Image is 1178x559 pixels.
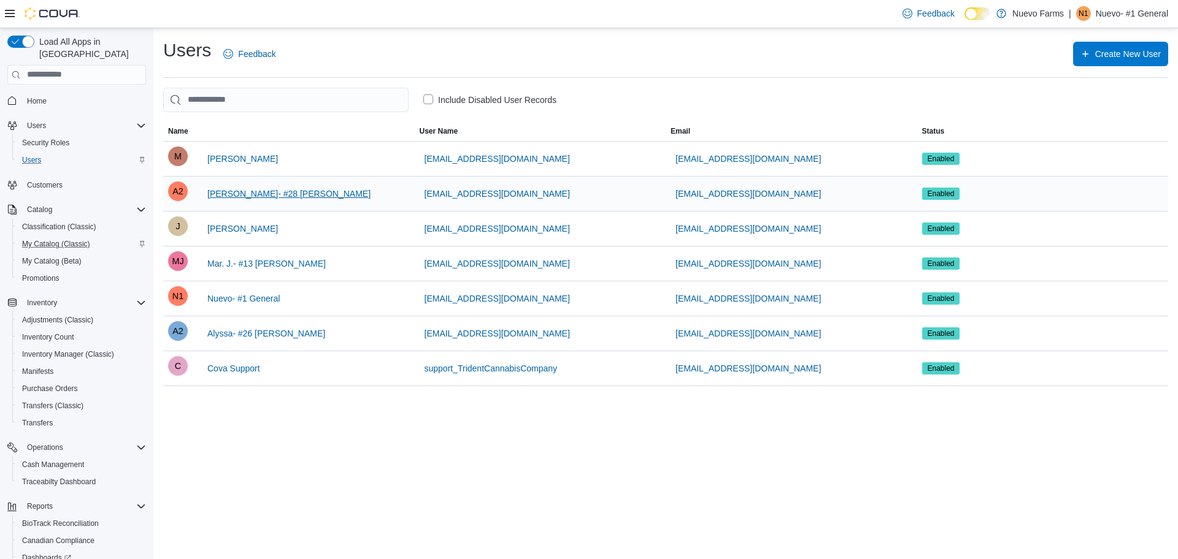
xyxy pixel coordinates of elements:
button: Adjustments (Classic) [12,311,151,329]
span: Adjustments (Classic) [22,315,93,325]
a: Transfers (Classic) [17,398,88,413]
span: Enabled [922,292,960,305]
a: Purchase Orders [17,381,83,396]
span: Transfers (Classic) [22,401,83,411]
button: Reports [22,499,58,514]
span: [EMAIL_ADDRESS][DOMAIN_NAME] [425,292,570,305]
span: [EMAIL_ADDRESS][DOMAIN_NAME] [676,327,821,340]
span: [PERSON_NAME]- #28 [PERSON_NAME] [207,188,371,200]
span: Enabled [928,223,955,234]
span: Dark Mode [964,20,965,21]
span: [PERSON_NAME] [207,153,278,165]
span: Inventory Manager (Classic) [17,347,146,362]
span: Enabled [922,222,960,235]
span: Users [22,155,41,165]
button: [EMAIL_ADDRESS][DOMAIN_NAME] [671,216,826,241]
span: Adjustments (Classic) [17,313,146,327]
span: My Catalog (Classic) [17,237,146,251]
span: [EMAIL_ADDRESS][DOMAIN_NAME] [425,222,570,235]
span: [EMAIL_ADDRESS][DOMAIN_NAME] [425,188,570,200]
button: My Catalog (Classic) [12,235,151,253]
span: My Catalog (Beta) [22,256,82,266]
span: Customers [27,180,63,190]
a: Inventory Count [17,330,79,344]
button: [EMAIL_ADDRESS][DOMAIN_NAME] [671,321,826,346]
button: Classification (Classic) [12,218,151,235]
span: Enabled [922,362,960,375]
button: [EMAIL_ADDRESS][DOMAIN_NAME] [420,216,575,241]
div: Cova [168,356,188,376]
span: Status [922,126,945,136]
button: [PERSON_NAME]- #28 [PERSON_NAME] [202,181,375,206]
span: A2 [172,181,183,201]
span: Purchase Orders [22,384,78,394]
span: Email [671,126,690,136]
a: My Catalog (Beta) [17,254,87,268]
button: Traceabilty Dashboard [12,473,151,490]
button: Operations [22,440,68,455]
p: Nuevo- #1 General [1096,6,1168,21]
button: Users [12,151,151,169]
span: Traceabilty Dashboard [22,477,96,487]
button: BioTrack Reconciliation [12,515,151,532]
a: Feedback [218,42,280,66]
span: Customers [22,177,146,192]
button: Users [2,117,151,134]
span: Name [168,126,188,136]
span: Manifests [22,367,53,376]
button: Home [2,92,151,110]
button: Inventory [2,294,151,311]
button: Inventory Manager (Classic) [12,346,151,363]
div: Alex- #28 [168,181,188,201]
span: Canadian Compliance [17,533,146,548]
button: [EMAIL_ADDRESS][DOMAIN_NAME] [420,251,575,276]
button: Transfers [12,414,151,432]
span: Catalog [27,205,52,215]
span: Reports [27,501,53,511]
span: Inventory Manager (Classic) [22,349,114,359]
button: Cash Management [12,456,151,473]
span: My Catalog (Classic) [22,239,90,249]
button: Manifests [12,363,151,380]
h1: Users [163,38,211,63]
span: BioTrack Reconciliation [17,516,146,531]
button: Reports [2,498,151,515]
button: Catalog [22,202,57,217]
span: Enabled [928,293,955,304]
button: Inventory Count [12,329,151,346]
button: Customers [2,176,151,194]
span: Transfers [22,418,53,428]
span: Feedback [917,7,955,20]
span: [EMAIL_ADDRESS][DOMAIN_NAME] [425,153,570,165]
button: Security Roles [12,134,151,151]
span: Enabled [922,327,960,340]
button: Promotions [12,270,151,287]
div: Nuevo- #1 General [1076,6,1091,21]
button: [EMAIL_ADDRESS][DOMAIN_NAME] [420,181,575,206]
button: Alyssa- #26 [PERSON_NAME] [202,321,330,346]
span: A2 [172,321,183,341]
span: N1 [172,286,183,306]
button: Users [22,118,51,133]
span: Traceabilty Dashboard [17,474,146,489]
span: Inventory [27,298,57,308]
span: Cova Support [207,362,260,375]
span: Transfers (Classic) [17,398,146,413]
span: [EMAIL_ADDRESS][DOMAIN_NAME] [676,362,821,375]
div: Mar. J.- #13 [168,251,188,271]
span: Classification (Classic) [17,219,146,234]
span: Enabled [928,363,955,374]
span: Transfers [17,416,146,430]
span: Home [27,96,47,106]
span: Users [27,121,46,131]
button: Cova Support [202,356,265,381]
span: Enabled [928,258,955,269]
span: N1 [1079,6,1088,21]
span: [EMAIL_ADDRESS][DOMAIN_NAME] [676,257,821,270]
button: Canadian Compliance [12,532,151,549]
span: Enabled [928,153,955,164]
span: Cash Management [22,460,84,470]
span: Mar. J.- #13 [PERSON_NAME] [207,257,326,270]
span: Security Roles [17,135,146,150]
span: Nuevo- #1 General [207,292,280,305]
